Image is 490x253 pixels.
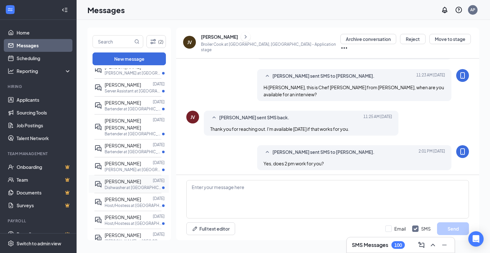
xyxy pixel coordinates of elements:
[192,225,198,232] svg: Pen
[187,39,192,45] div: JV
[439,240,449,250] button: Minimize
[17,199,71,212] a: SurveysCrown
[105,149,162,154] p: Bartender at [GEOGRAPHIC_DATA], [GEOGRAPHIC_DATA]
[186,222,235,235] button: Full text editorPen
[264,84,444,97] span: Hi [PERSON_NAME], this is Chef [PERSON_NAME] from [PERSON_NAME], when are you available for an in...
[94,102,102,109] svg: ActiveDoubleChat
[190,114,195,120] div: JV
[17,186,71,199] a: DocumentsCrown
[459,148,466,155] svg: MobileSms
[62,7,68,13] svg: Collapse
[146,35,166,48] button: Filter (2)
[94,216,102,224] svg: ActiveDoubleChat
[210,114,218,122] svg: SmallChevronUp
[429,241,437,249] svg: ChevronUp
[416,240,427,250] button: ComposeMessage
[94,162,102,170] svg: ActiveDoubleChat
[105,106,162,112] p: Bartender at [GEOGRAPHIC_DATA], [GEOGRAPHIC_DATA]
[272,72,375,80] span: [PERSON_NAME] sent SMS to [PERSON_NAME].
[105,100,141,106] span: [PERSON_NAME]
[93,52,166,65] button: New message
[8,240,14,247] svg: Settings
[94,123,102,131] svg: ActiveDoubleChat
[153,160,165,165] p: [DATE]
[149,38,157,45] svg: Filter
[105,178,141,184] span: [PERSON_NAME]
[441,241,448,249] svg: Minimize
[470,7,475,12] div: AP
[7,6,13,13] svg: WorkstreamLogo
[105,118,141,130] span: [PERSON_NAME] [PERSON_NAME]
[17,52,71,65] a: Scheduling
[105,143,141,148] span: [PERSON_NAME]
[419,148,445,156] span: [DATE] 2:01 PM
[8,218,70,224] div: Payroll
[17,161,71,173] a: OnboardingCrown
[153,196,165,201] p: [DATE]
[153,178,165,183] p: [DATE]
[153,142,165,147] p: [DATE]
[468,231,484,247] div: Open Intercom Messenger
[105,82,141,88] span: [PERSON_NAME]
[394,242,402,248] div: 100
[105,221,162,226] p: Host/Hostess at [GEOGRAPHIC_DATA], [GEOGRAPHIC_DATA]
[459,72,466,79] svg: MobileSms
[93,36,133,48] input: Search
[105,88,162,94] p: Server Assistant at [GEOGRAPHIC_DATA], [GEOGRAPHIC_DATA]
[105,161,141,166] span: [PERSON_NAME]
[429,34,471,44] button: Move to stage
[105,70,162,76] p: [PERSON_NAME] at [GEOGRAPHIC_DATA], [GEOGRAPHIC_DATA]
[352,241,388,249] h3: SMS Messages
[94,234,102,242] svg: ActiveDoubleChat
[418,241,425,249] svg: ComposeMessage
[264,148,271,156] svg: SmallChevronUp
[210,126,349,132] span: Thank you for reaching out. I'm available [DATE] if that works for you.
[105,196,141,202] span: [PERSON_NAME]
[264,161,324,166] span: Yes, does 2 pm work for you?
[94,66,102,74] svg: ActiveDoubleChat
[8,151,70,156] div: Team Management
[17,39,71,52] a: Messages
[105,239,162,244] p: [PERSON_NAME] at [GEOGRAPHIC_DATA], [GEOGRAPHIC_DATA]
[8,68,14,74] svg: Analysis
[17,228,71,241] a: PayrollCrown
[153,81,165,87] p: [DATE]
[94,180,102,188] svg: ActiveDoubleChat
[340,34,396,44] button: Archive conversation
[17,132,71,145] a: Talent Network
[416,72,445,80] span: [DATE] 11:23 AM
[17,173,71,186] a: TeamCrown
[201,42,340,52] p: Broiler Cook at [GEOGRAPHIC_DATA], [GEOGRAPHIC_DATA] - Application stage
[134,39,139,44] svg: MagnifyingGlass
[105,214,141,220] span: [PERSON_NAME]
[441,6,449,14] svg: Notifications
[153,214,165,219] p: [DATE]
[241,32,250,42] button: ChevronRight
[17,240,61,247] div: Switch to admin view
[17,119,71,132] a: Job Postings
[153,232,165,237] p: [DATE]
[153,117,165,123] p: [DATE]
[437,222,469,235] button: Send
[340,44,348,52] svg: Ellipses
[105,185,162,190] p: Dishwasher at [GEOGRAPHIC_DATA], [GEOGRAPHIC_DATA]
[242,33,249,41] svg: ChevronRight
[105,232,141,238] span: [PERSON_NAME]
[400,34,426,44] button: Reject
[94,145,102,152] svg: ActiveDoubleChat
[455,6,463,14] svg: QuestionInfo
[105,131,162,137] p: Bartender at [GEOGRAPHIC_DATA], [GEOGRAPHIC_DATA]
[219,114,289,122] span: [PERSON_NAME] sent SMS back.
[428,240,438,250] button: ChevronUp
[105,203,162,208] p: Host/Hostess at [GEOGRAPHIC_DATA], [GEOGRAPHIC_DATA]
[17,26,71,39] a: Home
[8,84,70,89] div: Hiring
[87,4,125,15] h1: Messages
[105,167,162,172] p: [PERSON_NAME] at [GEOGRAPHIC_DATA], [GEOGRAPHIC_DATA]
[17,68,71,74] div: Reporting
[17,93,71,106] a: Applicants
[17,106,71,119] a: Sourcing Tools
[264,72,271,80] svg: SmallChevronUp
[201,34,238,40] div: [PERSON_NAME]
[272,148,375,156] span: [PERSON_NAME] sent SMS to [PERSON_NAME].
